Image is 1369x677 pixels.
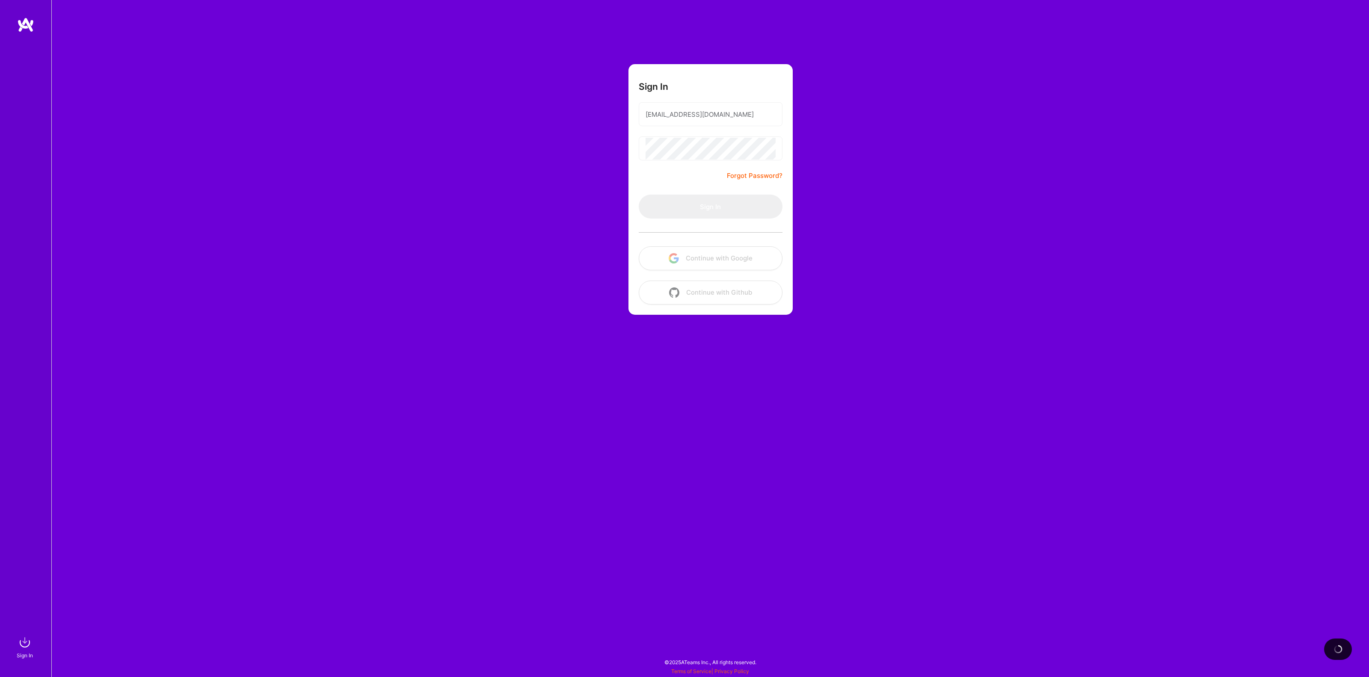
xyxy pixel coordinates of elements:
[17,17,34,33] img: logo
[714,668,749,674] a: Privacy Policy
[669,253,679,263] img: icon
[639,195,782,219] button: Sign In
[646,103,776,125] input: Email...
[671,668,711,674] a: Terms of Service
[639,81,668,92] h3: Sign In
[18,634,33,660] a: sign inSign In
[1334,645,1342,653] img: loading
[17,651,33,660] div: Sign In
[639,246,782,270] button: Continue with Google
[671,668,749,674] span: |
[727,171,782,181] a: Forgot Password?
[639,281,782,305] button: Continue with Github
[669,287,679,298] img: icon
[16,634,33,651] img: sign in
[51,651,1369,673] div: © 2025 ATeams Inc., All rights reserved.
